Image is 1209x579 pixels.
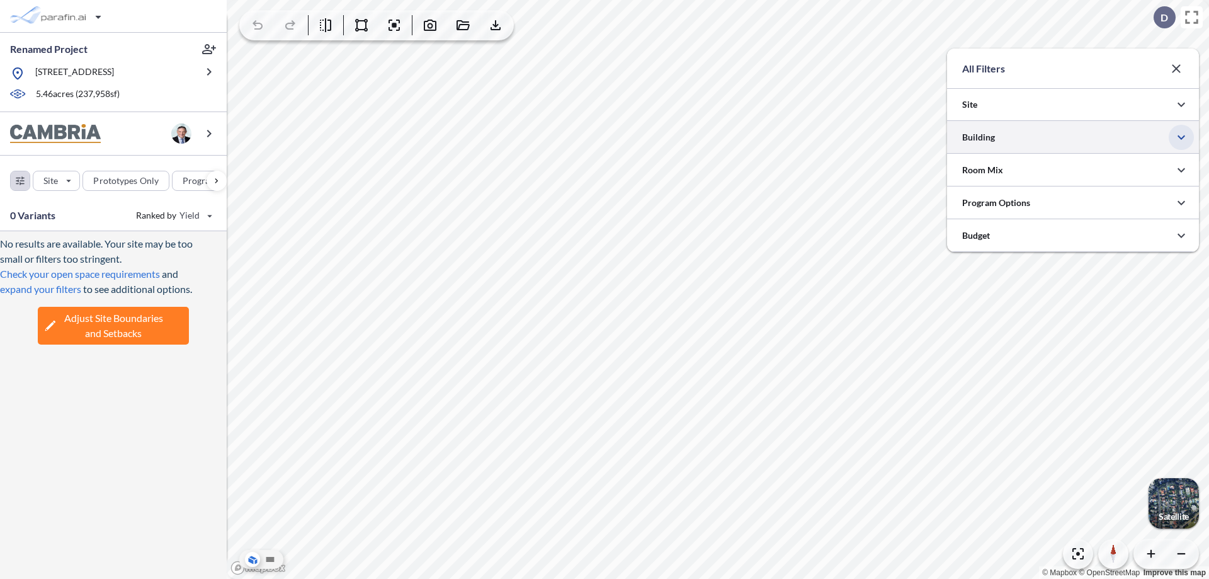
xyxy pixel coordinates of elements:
span: Adjust Site Boundaries and Setbacks [64,311,163,341]
button: Program [172,171,240,191]
a: Mapbox homepage [230,561,286,575]
button: Adjust Site Boundariesand Setbacks [38,307,189,345]
p: Satellite [1159,512,1189,522]
p: 0 Variants [10,208,56,223]
a: OpenStreetMap [1079,568,1140,577]
span: Yield [179,209,200,222]
p: D [1161,12,1168,23]
p: 5.46 acres ( 237,958 sf) [36,88,120,101]
img: Switcher Image [1149,478,1199,529]
p: Prototypes Only [93,175,159,187]
button: Aerial View [245,552,260,567]
img: BrandImage [10,124,101,144]
p: Program [183,175,218,187]
a: Improve this map [1144,568,1206,577]
p: Renamed Project [10,42,88,56]
button: Ranked by Yield [126,205,220,226]
p: Budget [962,229,990,242]
p: All Filters [962,61,1005,76]
button: Switcher ImageSatellite [1149,478,1199,529]
p: Room Mix [962,164,1003,176]
p: Site [43,175,58,187]
button: Site Plan [263,552,278,567]
img: user logo [171,123,191,144]
p: Site [962,98,977,111]
p: [STREET_ADDRESS] [35,66,114,81]
p: Program Options [962,197,1030,209]
button: Prototypes Only [82,171,169,191]
a: Mapbox [1042,568,1077,577]
button: Site [33,171,80,191]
